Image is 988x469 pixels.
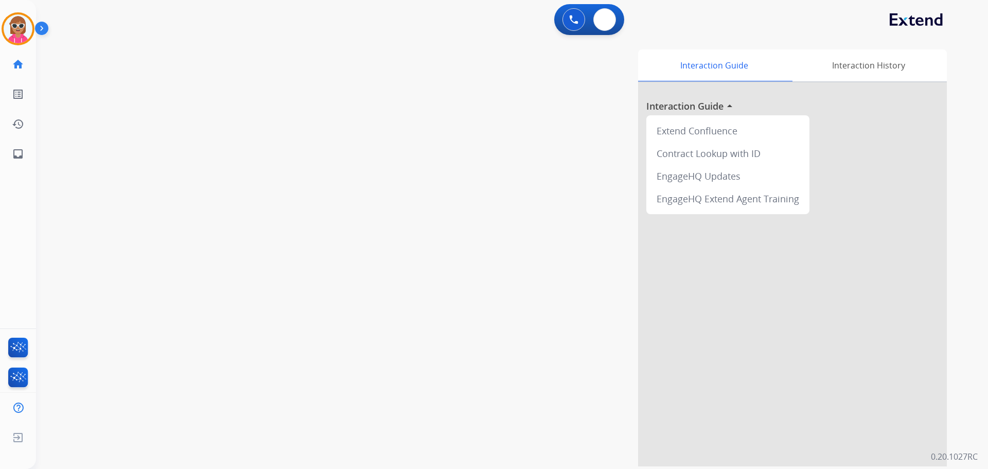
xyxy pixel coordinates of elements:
mat-icon: list_alt [12,88,24,100]
mat-icon: inbox [12,148,24,160]
p: 0.20.1027RC [931,450,978,463]
div: Interaction History [790,49,947,81]
div: EngageHQ Extend Agent Training [650,187,805,210]
img: avatar [4,14,32,43]
mat-icon: history [12,118,24,130]
div: Extend Confluence [650,119,805,142]
mat-icon: home [12,58,24,71]
div: EngageHQ Updates [650,165,805,187]
div: Interaction Guide [638,49,790,81]
div: Contract Lookup with ID [650,142,805,165]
